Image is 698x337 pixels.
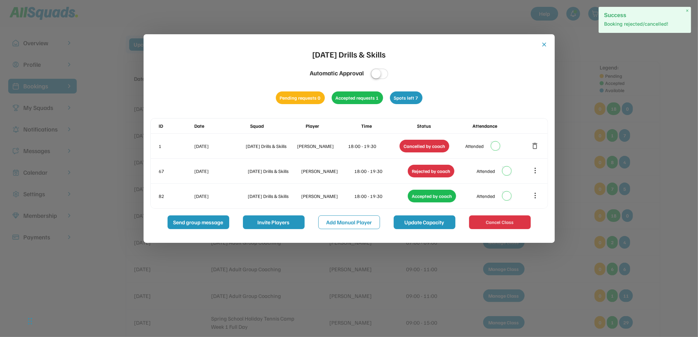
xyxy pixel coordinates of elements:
[604,12,686,18] h2: Success
[306,122,360,129] div: Player
[318,215,380,229] button: Add Manual Player
[477,167,495,175] div: Attended
[248,167,300,175] div: [DATE] Drills & Skills
[250,122,304,129] div: Squad
[243,215,305,229] button: Invite Players
[417,122,471,129] div: Status
[390,91,423,104] div: Spots left 7
[195,122,249,129] div: Date
[195,167,247,175] div: [DATE]
[159,122,193,129] div: ID
[477,192,495,200] div: Attended
[159,167,193,175] div: 67
[301,167,353,175] div: [PERSON_NAME]
[473,122,527,129] div: Attendance
[355,167,407,175] div: 18:00 - 19:30
[168,215,229,229] button: Send group message
[313,48,386,60] div: [DATE] Drills & Skills
[469,215,531,229] button: Cancel Class
[297,142,347,150] div: [PERSON_NAME]
[159,142,193,150] div: 1
[348,142,399,150] div: 18:00 - 19:30
[686,8,689,14] span: ×
[604,21,686,27] p: Booking rejected/cancelled!
[332,91,383,104] div: Accepted requests 1
[355,192,407,200] div: 18:00 - 19:30
[408,190,456,202] div: Accepted by coach
[195,192,247,200] div: [DATE]
[159,192,193,200] div: 82
[301,192,353,200] div: [PERSON_NAME]
[394,215,455,229] button: Update Capacity
[276,91,325,104] div: Pending requests 0
[195,142,245,150] div: [DATE]
[310,68,364,78] div: Automatic Approval
[248,192,300,200] div: [DATE] Drills & Skills
[465,142,484,150] div: Attended
[531,142,539,150] button: delete
[541,41,548,48] button: close
[408,165,454,177] div: Rejected by coach
[361,122,415,129] div: Time
[400,140,449,152] div: Cancelled by coach
[246,142,296,150] div: [DATE] Drills & Skills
